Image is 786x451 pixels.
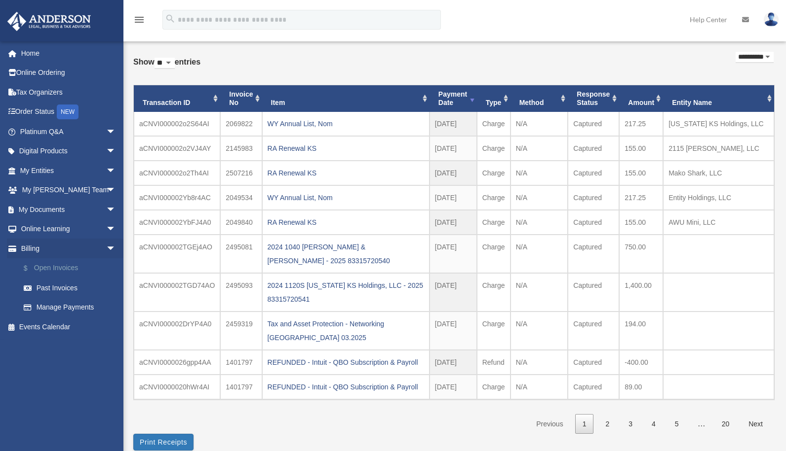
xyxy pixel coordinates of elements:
[477,136,511,161] td: Charge
[220,185,262,210] td: 2049534
[220,161,262,185] td: 2507216
[568,136,619,161] td: Captured
[511,112,568,136] td: N/A
[430,235,477,273] td: [DATE]
[220,136,262,161] td: 2145983
[477,312,511,350] td: Charge
[133,55,200,79] label: Show entries
[663,85,774,112] th: Entity Name: activate to sort column ascending
[430,136,477,161] td: [DATE]
[511,85,568,112] th: Method: activate to sort column ascending
[106,200,126,220] span: arrow_drop_down
[511,273,568,312] td: N/A
[220,312,262,350] td: 2459319
[134,273,220,312] td: aCNVI000002TGD74AO
[568,185,619,210] td: Captured
[155,58,175,69] select: Showentries
[220,112,262,136] td: 2069822
[430,161,477,185] td: [DATE]
[134,136,220,161] td: aCNVI000002o2VJ4AY
[511,161,568,185] td: N/A
[220,210,262,235] td: 2049840
[134,185,220,210] td: aCNVI000002Yb8r4AC
[29,262,34,275] span: $
[568,375,619,399] td: Captured
[14,278,126,298] a: Past Invoices
[134,85,220,112] th: Transaction ID: activate to sort column ascending
[268,240,424,268] div: 2024 1040 [PERSON_NAME] & [PERSON_NAME] - 2025 83315720540
[619,85,663,112] th: Amount: activate to sort column ascending
[7,239,131,258] a: Billingarrow_drop_down
[268,215,424,229] div: RA Renewal KS
[7,317,131,337] a: Events Calendar
[663,136,774,161] td: 2115 [PERSON_NAME], LLC
[568,210,619,235] td: Captured
[668,414,686,434] a: 5
[7,200,131,219] a: My Documentsarrow_drop_down
[133,434,194,451] button: Print Receipts
[268,141,424,155] div: RA Renewal KS
[430,375,477,399] td: [DATE]
[7,63,131,83] a: Online Ordering
[57,104,79,119] div: NEW
[134,210,220,235] td: aCNVI000002YbFJ4A0
[165,13,176,24] i: search
[133,14,145,26] i: menu
[568,85,619,112] th: Response Status: activate to sort column ascending
[430,112,477,136] td: [DATE]
[430,85,477,112] th: Payment Date: activate to sort column ascending
[764,12,779,27] img: User Pic
[621,414,640,434] a: 3
[106,180,126,201] span: arrow_drop_down
[134,112,220,136] td: aCNVI000002o2S64AI
[619,273,663,312] td: 1,400.00
[430,312,477,350] td: [DATE]
[106,141,126,162] span: arrow_drop_down
[268,191,424,205] div: WY Annual List, Nom
[14,258,131,278] a: $Open Invoices
[106,161,126,181] span: arrow_drop_down
[477,210,511,235] td: Charge
[134,235,220,273] td: aCNVI000002TGEj4AO
[568,312,619,350] td: Captured
[619,312,663,350] td: 194.00
[663,185,774,210] td: Entity Holdings, LLC
[133,17,145,26] a: menu
[14,298,131,317] a: Manage Payments
[268,317,424,345] div: Tax and Asset Protection - Networking [GEOGRAPHIC_DATA] 03.2025
[663,161,774,185] td: Mako Shark, LLC
[134,375,220,399] td: aCNVI0000020hWr4AI
[477,235,511,273] td: Charge
[619,112,663,136] td: 217.25
[106,219,126,240] span: arrow_drop_down
[268,278,424,306] div: 2024 1120S [US_STATE] KS Holdings, LLC - 2025 83315720541
[568,273,619,312] td: Captured
[7,122,131,141] a: Platinum Q&Aarrow_drop_down
[430,185,477,210] td: [DATE]
[268,117,424,131] div: WY Annual List, Nom
[268,380,424,394] div: REFUNDED - Intuit - QBO Subscription & Payroll
[477,350,511,375] td: Refund
[511,136,568,161] td: N/A
[220,375,262,399] td: 1401797
[619,375,663,399] td: 89.00
[511,350,568,375] td: N/A
[568,112,619,136] td: Captured
[7,161,131,180] a: My Entitiesarrow_drop_down
[430,350,477,375] td: [DATE]
[7,180,131,200] a: My [PERSON_NAME] Teamarrow_drop_down
[7,102,131,122] a: Order StatusNEW
[430,273,477,312] td: [DATE]
[106,122,126,142] span: arrow_drop_down
[619,350,663,375] td: -400.00
[619,136,663,161] td: 155.00
[511,375,568,399] td: N/A
[575,414,594,434] a: 1
[511,235,568,273] td: N/A
[663,112,774,136] td: [US_STATE] KS Holdings, LLC
[619,210,663,235] td: 155.00
[262,85,430,112] th: Item: activate to sort column ascending
[477,273,511,312] td: Charge
[7,141,131,161] a: Digital Productsarrow_drop_down
[568,161,619,185] td: Captured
